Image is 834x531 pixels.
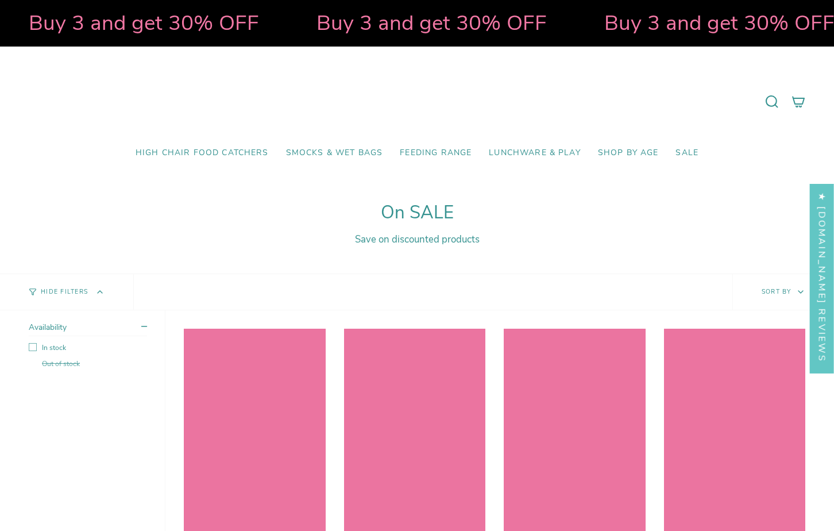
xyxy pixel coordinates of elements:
[286,148,383,158] span: Smocks & Wet Bags
[277,140,392,167] a: Smocks & Wet Bags
[29,343,147,352] label: In stock
[810,182,834,374] div: Click to open Judge.me floating reviews tab
[29,322,147,336] summary: Availability
[316,9,547,37] strong: Buy 3 and get 30% OFF
[41,289,88,295] span: Hide Filters
[127,140,277,167] a: High Chair Food Catchers
[667,140,707,167] a: SALE
[762,287,791,296] span: Sort by
[589,140,667,167] a: Shop by Age
[732,274,834,310] button: Sort by
[675,148,698,158] span: SALE
[480,140,589,167] a: Lunchware & Play
[29,233,805,246] div: Save on discounted products
[136,148,269,158] span: High Chair Food Catchers
[489,148,580,158] span: Lunchware & Play
[29,202,805,224] h1: On SALE
[29,9,259,37] strong: Buy 3 and get 30% OFF
[29,322,67,333] span: Availability
[391,140,480,167] a: Feeding Range
[598,148,659,158] span: Shop by Age
[400,148,472,158] span: Feeding Range
[318,64,516,140] a: Mumma’s Little Helpers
